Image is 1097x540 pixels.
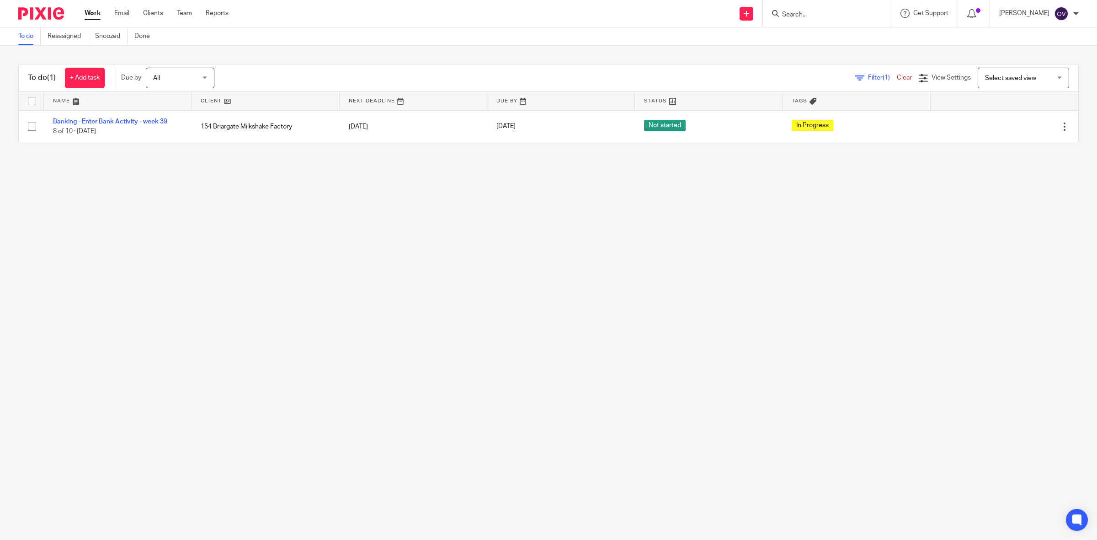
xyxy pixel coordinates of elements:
[53,128,96,134] span: 8 of 10 · [DATE]
[114,9,129,18] a: Email
[48,27,88,45] a: Reassigned
[644,120,686,131] span: Not started
[1054,6,1069,21] img: svg%3E
[65,68,105,88] a: + Add task
[496,123,516,130] span: [DATE]
[999,9,1049,18] p: [PERSON_NAME]
[18,7,64,20] img: Pixie
[192,110,339,143] td: 154 Briargate Milkshake Factory
[143,9,163,18] a: Clients
[985,75,1036,81] span: Select saved view
[177,9,192,18] a: Team
[883,75,890,81] span: (1)
[897,75,912,81] a: Clear
[340,110,487,143] td: [DATE]
[18,27,41,45] a: To do
[792,120,833,131] span: In Progress
[913,10,948,16] span: Get Support
[153,75,160,81] span: All
[781,11,863,19] input: Search
[95,27,128,45] a: Snoozed
[792,98,807,103] span: Tags
[134,27,157,45] a: Done
[28,73,56,83] h1: To do
[121,73,141,82] p: Due by
[85,9,101,18] a: Work
[206,9,229,18] a: Reports
[47,74,56,81] span: (1)
[932,75,971,81] span: View Settings
[868,75,897,81] span: Filter
[53,118,167,125] a: Banking - Enter Bank Activity - week 39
